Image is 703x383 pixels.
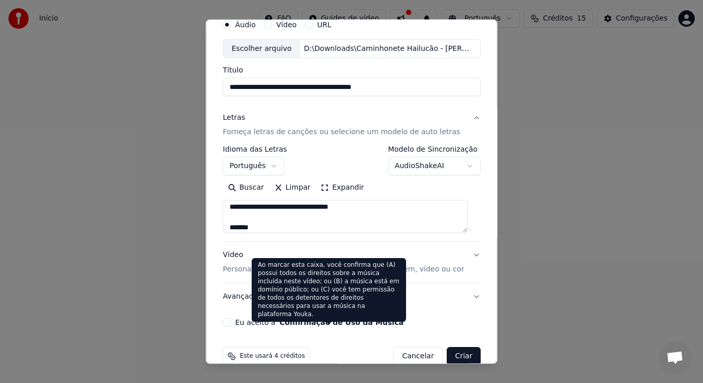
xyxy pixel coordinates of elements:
[279,319,403,326] button: Eu aceito a
[315,179,369,196] button: Expandir
[223,145,481,241] div: LetrasForneça letras de canções ou selecione um modelo de auto letras
[388,145,480,153] label: Modelo de Sincronização
[393,347,443,366] button: Cancelar
[223,145,287,153] label: Idioma das Letras
[317,21,331,28] label: URL
[223,283,481,310] button: Avançado
[223,104,481,145] button: LetrasForneça letras de canções ou selecione um modelo de auto letras
[223,39,300,58] div: Escolher arquivo
[223,250,464,275] div: Vídeo
[223,113,245,123] div: Letras
[240,352,305,360] span: Este usará 4 créditos
[235,319,403,326] label: Eu aceito a
[276,21,296,28] label: Vídeo
[223,66,481,74] label: Título
[223,179,269,196] button: Buscar
[252,258,406,322] div: Ao marcar esta caixa, você confirma que (A) possui todos os direitos sobre a música incluída nest...
[447,347,481,366] button: Criar
[223,127,460,137] p: Forneça letras de canções ou selecione um modelo de auto letras
[300,43,474,53] div: D:\Downloads\Caminhonete Hailucão - [PERSON_NAME] e [PERSON_NAME].mp3
[223,242,481,283] button: VídeoPersonalize o vídeo de [PERSON_NAME]: use imagem, vídeo ou cor
[223,264,464,275] p: Personalize o vídeo de [PERSON_NAME]: use imagem, vídeo ou cor
[269,179,315,196] button: Limpar
[235,21,256,28] label: Áudio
